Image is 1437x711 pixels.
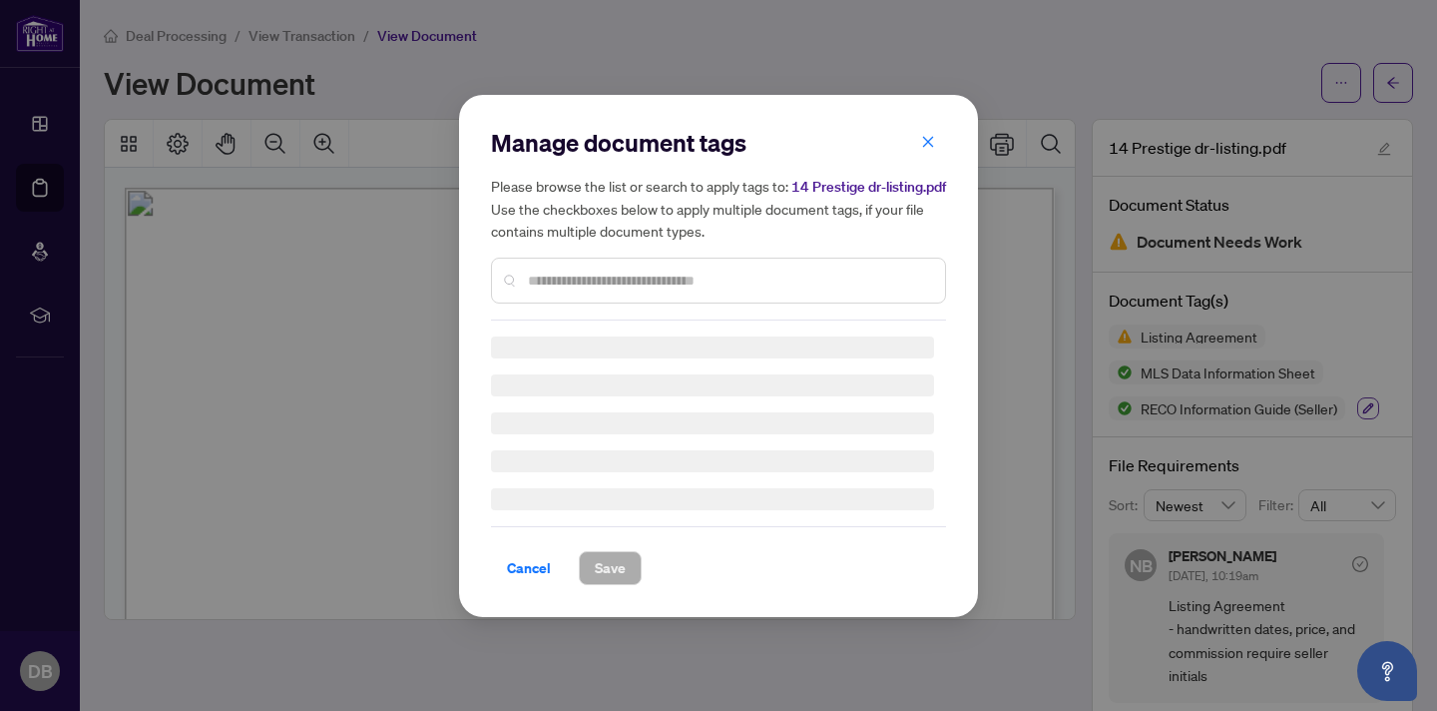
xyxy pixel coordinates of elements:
h5: Please browse the list or search to apply tags to: Use the checkboxes below to apply multiple doc... [491,175,946,242]
span: 14 Prestige dr-listing.pdf [791,178,946,196]
h2: Manage document tags [491,127,946,159]
button: Save [579,551,642,585]
button: Open asap [1357,641,1417,701]
span: Cancel [507,552,551,584]
span: close [921,134,935,148]
button: Cancel [491,551,567,585]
